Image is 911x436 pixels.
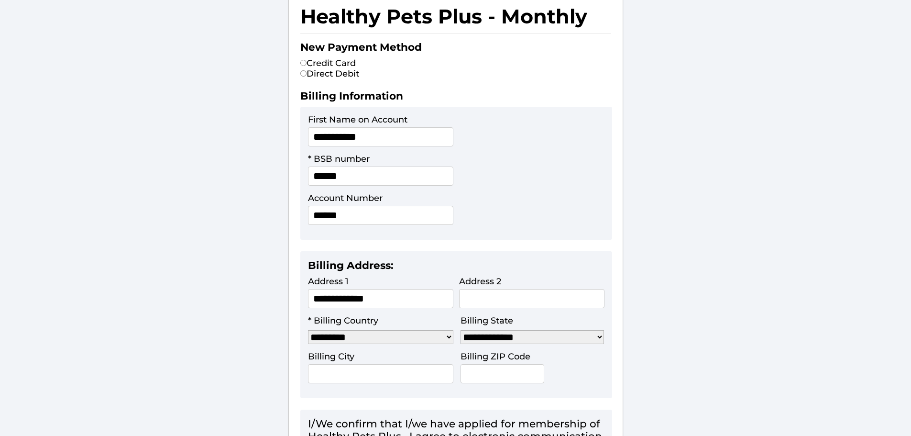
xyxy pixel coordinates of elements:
label: * BSB number [308,154,370,164]
label: * Billing Country [308,315,378,326]
label: Billing City [308,351,354,362]
h2: New Payment Method [300,41,611,58]
label: Address 1 [308,276,349,287]
label: Account Number [308,193,383,203]
h2: Billing Address: [308,259,604,276]
label: First Name on Account [308,114,407,125]
h2: Billing Information [300,89,611,107]
label: Billing ZIP Code [461,351,530,362]
label: Direct Debit [300,68,359,79]
label: Billing State [461,315,513,326]
label: Address 2 [459,276,501,287]
label: Credit Card [300,58,356,68]
input: Direct Debit [300,70,307,77]
input: Credit Card [300,60,307,66]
